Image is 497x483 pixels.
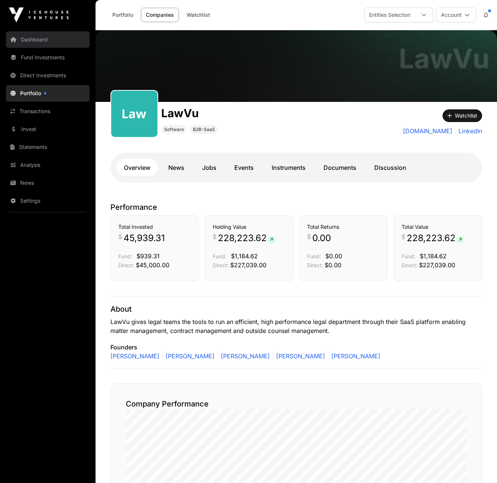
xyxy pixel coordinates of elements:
[328,352,380,361] a: [PERSON_NAME]
[213,232,216,241] span: $
[107,8,138,22] a: Portfolio
[218,352,270,361] a: [PERSON_NAME]
[141,8,179,22] a: Companies
[118,253,132,259] span: Fund:
[110,202,482,212] p: Performance
[6,193,90,209] a: Settings
[218,232,276,244] span: 228,223.62
[436,7,476,22] button: Account
[161,106,218,120] h1: LawVu
[118,232,122,241] span: $
[110,317,482,335] p: LawVu gives legal teams the tools to run an efficient, high performance legal department through ...
[110,304,482,314] p: About
[6,157,90,173] a: Analysis
[365,8,415,22] div: Entities Selection
[182,8,215,22] a: Watchlist
[116,159,476,177] nav: Tabs
[213,223,285,231] h3: Holding Value
[460,447,497,483] iframe: Chat Widget
[6,49,90,66] a: Fund Investments
[6,31,90,48] a: Dashboard
[116,159,158,177] a: Overview
[137,252,160,260] span: $939.31
[6,103,90,119] a: Transactions
[367,159,414,177] a: Discussion
[443,109,482,122] button: Watchlist
[136,261,169,269] span: $45,000.00
[307,223,380,231] h3: Total Returns
[401,223,474,231] h3: Total Value
[193,127,215,133] span: B2B-SaaS
[227,159,261,177] a: Events
[6,121,90,137] a: Invest
[403,127,452,135] a: [DOMAIN_NAME]
[96,30,497,102] img: LawVu
[325,252,342,260] span: $0.00
[118,262,134,268] span: Direct:
[9,7,69,22] img: Icehouse Ventures Logo
[419,261,455,269] span: $227,039.00
[455,127,482,135] a: LinkedIn
[407,232,465,244] span: 228,223.62
[118,223,191,231] h3: Total Invested
[307,262,323,268] span: Direct:
[114,94,154,134] img: lawvu201.png
[325,261,341,269] span: $0.00
[213,253,226,259] span: Fund:
[6,175,90,191] a: News
[126,399,467,409] h2: Company Performance
[316,159,364,177] a: Documents
[307,253,321,259] span: Fund:
[399,45,490,72] h1: LawVu
[195,159,224,177] a: Jobs
[110,352,159,361] a: [PERSON_NAME]
[273,352,325,361] a: [PERSON_NAME]
[230,261,266,269] span: $227,039.00
[6,139,90,155] a: Statements
[312,232,331,244] span: 0.00
[401,253,415,259] span: Fund:
[307,232,311,241] span: $
[231,252,258,260] span: $1,184.62
[213,262,229,268] span: Direct:
[161,159,192,177] a: News
[420,252,447,260] span: $1,184.62
[401,232,405,241] span: $
[164,127,184,133] span: Software
[401,262,418,268] span: Direct:
[6,85,90,102] a: Portfolio
[264,159,313,177] a: Instruments
[124,232,165,244] span: 45,939.31
[6,67,90,84] a: Direct Investments
[110,343,482,352] p: Founders
[162,352,215,361] a: [PERSON_NAME]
